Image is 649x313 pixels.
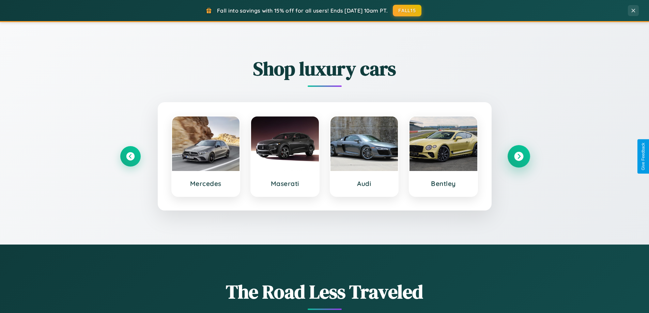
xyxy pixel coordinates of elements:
[416,179,470,188] h3: Bentley
[120,279,529,305] h1: The Road Less Traveled
[258,179,312,188] h3: Maserati
[393,5,421,16] button: FALL15
[641,143,646,170] div: Give Feedback
[337,179,391,188] h3: Audi
[120,56,529,82] h2: Shop luxury cars
[179,179,233,188] h3: Mercedes
[217,7,388,14] span: Fall into savings with 15% off for all users! Ends [DATE] 10am PT.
